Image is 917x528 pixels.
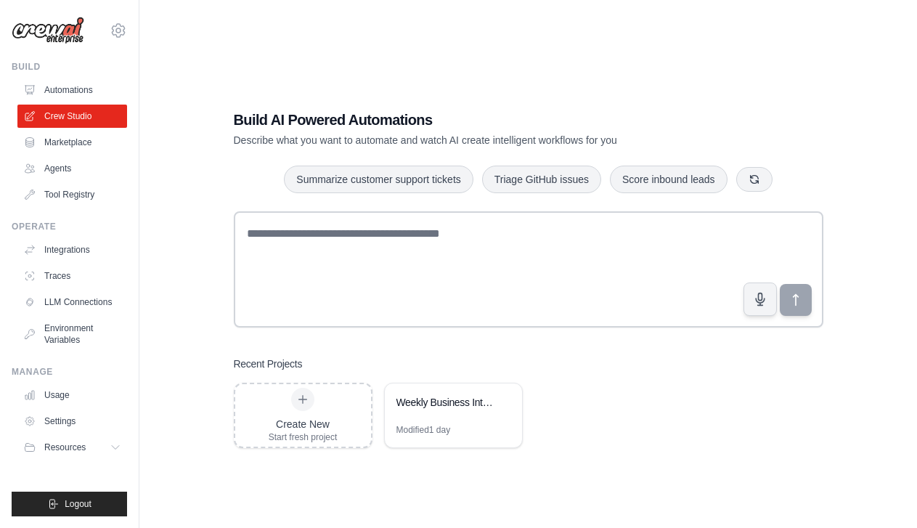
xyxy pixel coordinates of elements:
a: LLM Connections [17,291,127,314]
a: Usage [17,383,127,407]
span: Logout [65,498,91,510]
button: Resources [17,436,127,459]
div: Manage [12,366,127,378]
h1: Build AI Powered Automations [234,110,722,130]
a: Agents [17,157,127,180]
p: Describe what you want to automate and watch AI create intelligent workflows for you [234,133,722,147]
a: Settings [17,410,127,433]
div: Create New [269,417,338,431]
a: Crew Studio [17,105,127,128]
div: Start fresh project [269,431,338,443]
h3: Recent Projects [234,357,303,371]
img: Logo [12,17,84,44]
a: Marketplace [17,131,127,154]
div: Build [12,61,127,73]
button: Triage GitHub issues [482,166,601,193]
a: Environment Variables [17,317,127,352]
a: Automations [17,78,127,102]
button: Get new suggestions [736,167,773,192]
button: Click to speak your automation idea [743,283,777,316]
div: Modified 1 day [396,424,451,436]
span: Resources [44,442,86,453]
button: Logout [12,492,127,516]
div: Weekly Business Intelligence Automation [396,395,496,410]
button: Summarize customer support tickets [284,166,473,193]
div: Operate [12,221,127,232]
a: Integrations [17,238,127,261]
a: Tool Registry [17,183,127,206]
a: Traces [17,264,127,288]
button: Score inbound leads [610,166,728,193]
